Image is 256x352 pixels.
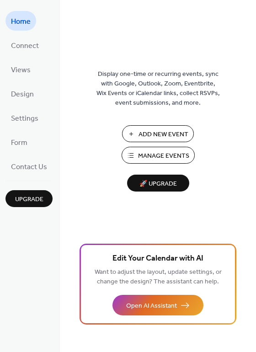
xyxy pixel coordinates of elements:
[11,160,47,174] span: Contact Us
[5,59,36,79] a: Views
[11,136,27,150] span: Form
[122,147,195,164] button: Manage Events
[5,108,44,128] a: Settings
[139,130,188,139] span: Add New Event
[5,156,53,176] a: Contact Us
[15,195,43,204] span: Upgrade
[5,84,39,103] a: Design
[126,301,177,311] span: Open AI Assistant
[133,178,184,190] span: 🚀 Upgrade
[11,15,31,29] span: Home
[5,190,53,207] button: Upgrade
[5,11,36,31] a: Home
[138,151,189,161] span: Manage Events
[96,69,220,108] span: Display one-time or recurring events, sync with Google, Outlook, Zoom, Eventbrite, Wix Events or ...
[11,39,39,53] span: Connect
[95,266,222,288] span: Want to adjust the layout, update settings, or change the design? The assistant can help.
[11,63,31,77] span: Views
[5,35,44,55] a: Connect
[5,132,33,152] a: Form
[112,252,203,265] span: Edit Your Calendar with AI
[112,295,203,315] button: Open AI Assistant
[11,87,34,101] span: Design
[127,175,189,192] button: 🚀 Upgrade
[11,112,38,126] span: Settings
[122,125,194,142] button: Add New Event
